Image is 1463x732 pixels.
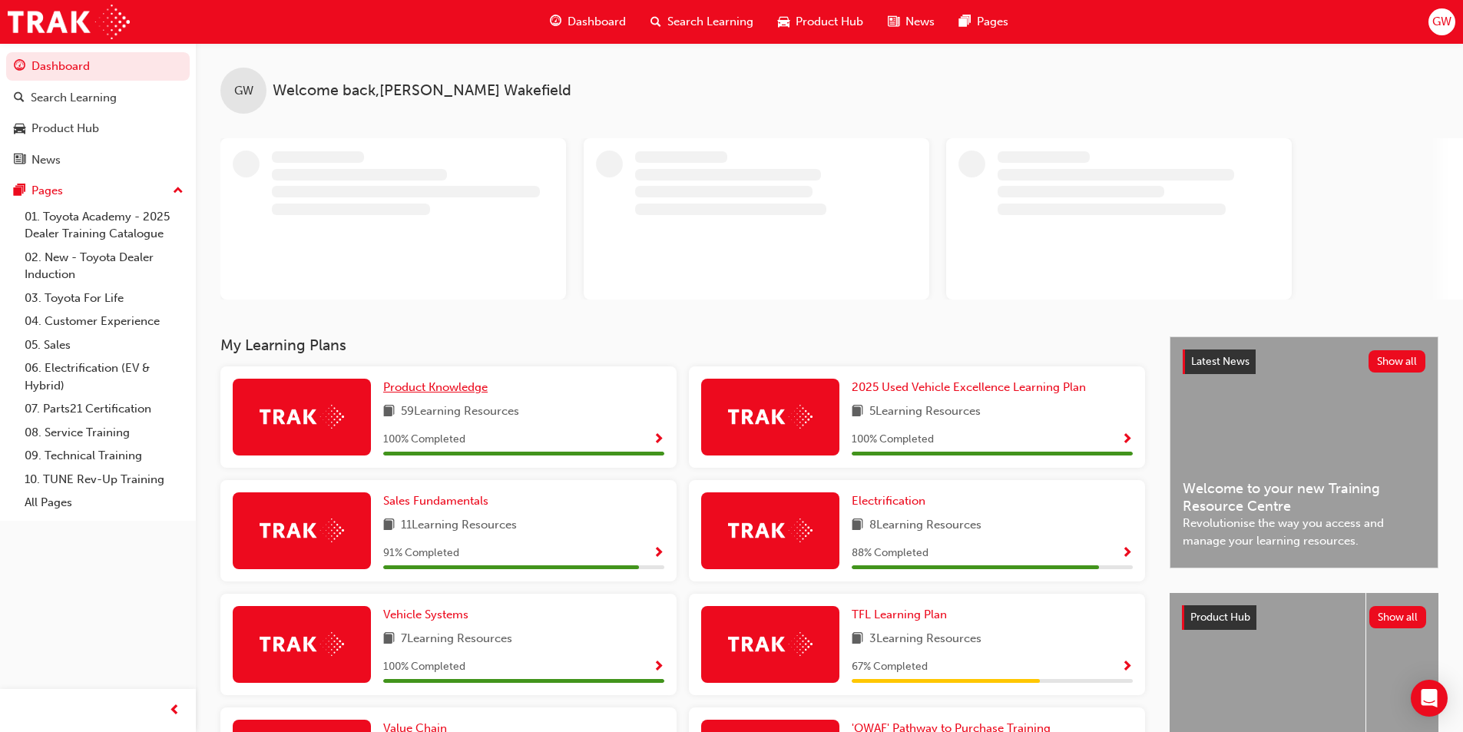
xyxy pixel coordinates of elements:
[1182,605,1426,630] a: Product HubShow all
[778,12,789,31] span: car-icon
[568,13,626,31] span: Dashboard
[383,630,395,649] span: book-icon
[6,146,190,174] a: News
[18,246,190,287] a: 02. New - Toyota Dealer Induction
[869,630,981,649] span: 3 Learning Resources
[8,5,130,39] img: Trak
[852,606,953,624] a: TFL Learning Plan
[959,12,971,31] span: pages-icon
[260,518,344,542] img: Trak
[852,494,925,508] span: Electrification
[1183,349,1425,374] a: Latest NewsShow all
[6,114,190,143] a: Product Hub
[1428,8,1455,35] button: GW
[18,310,190,333] a: 04. Customer Experience
[852,380,1086,394] span: 2025 Used Vehicle Excellence Learning Plan
[6,177,190,205] button: Pages
[383,492,495,510] a: Sales Fundamentals
[852,545,928,562] span: 88 % Completed
[905,13,935,31] span: News
[653,657,664,677] button: Show Progress
[869,402,981,422] span: 5 Learning Resources
[220,336,1145,354] h3: My Learning Plans
[653,433,664,447] span: Show Progress
[383,545,459,562] span: 91 % Completed
[852,630,863,649] span: book-icon
[638,6,766,38] a: search-iconSearch Learning
[1190,611,1250,624] span: Product Hub
[728,405,813,429] img: Trak
[6,84,190,112] a: Search Learning
[260,405,344,429] img: Trak
[401,402,519,422] span: 59 Learning Resources
[1121,547,1133,561] span: Show Progress
[383,606,475,624] a: Vehicle Systems
[18,397,190,421] a: 07. Parts21 Certification
[977,13,1008,31] span: Pages
[1170,336,1438,568] a: Latest NewsShow allWelcome to your new Training Resource CentreRevolutionise the way you access a...
[383,402,395,422] span: book-icon
[538,6,638,38] a: guage-iconDashboard
[31,89,117,107] div: Search Learning
[31,120,99,137] div: Product Hub
[1121,430,1133,449] button: Show Progress
[947,6,1021,38] a: pages-iconPages
[1432,13,1451,31] span: GW
[401,516,517,535] span: 11 Learning Resources
[14,122,25,136] span: car-icon
[852,492,932,510] a: Electrification
[18,356,190,397] a: 06. Electrification (EV & Hybrid)
[383,516,395,535] span: book-icon
[383,431,465,449] span: 100 % Completed
[6,49,190,177] button: DashboardSearch LearningProduct HubNews
[401,630,512,649] span: 7 Learning Resources
[796,13,863,31] span: Product Hub
[18,468,190,492] a: 10. TUNE Rev-Up Training
[260,632,344,656] img: Trak
[273,82,571,100] span: Welcome back , [PERSON_NAME] Wakefield
[875,6,947,38] a: news-iconNews
[1369,606,1427,628] button: Show all
[650,12,661,31] span: search-icon
[14,60,25,74] span: guage-icon
[1183,480,1425,515] span: Welcome to your new Training Resource Centre
[653,547,664,561] span: Show Progress
[173,181,184,201] span: up-icon
[728,518,813,542] img: Trak
[14,184,25,198] span: pages-icon
[14,91,25,105] span: search-icon
[1121,544,1133,563] button: Show Progress
[31,182,63,200] div: Pages
[18,421,190,445] a: 08. Service Training
[728,632,813,656] img: Trak
[869,516,981,535] span: 8 Learning Resources
[852,402,863,422] span: book-icon
[667,13,753,31] span: Search Learning
[169,701,180,720] span: prev-icon
[383,608,468,621] span: Vehicle Systems
[18,444,190,468] a: 09. Technical Training
[852,379,1092,396] a: 2025 Used Vehicle Excellence Learning Plan
[888,12,899,31] span: news-icon
[1411,680,1448,717] div: Open Intercom Messenger
[31,151,61,169] div: News
[766,6,875,38] a: car-iconProduct Hub
[653,430,664,449] button: Show Progress
[852,431,934,449] span: 100 % Completed
[1191,355,1250,368] span: Latest News
[1121,657,1133,677] button: Show Progress
[18,491,190,515] a: All Pages
[383,379,494,396] a: Product Knowledge
[18,287,190,310] a: 03. Toyota For Life
[383,658,465,676] span: 100 % Completed
[653,544,664,563] button: Show Progress
[1121,661,1133,674] span: Show Progress
[383,380,488,394] span: Product Knowledge
[1369,350,1426,373] button: Show all
[6,52,190,81] a: Dashboard
[1121,433,1133,447] span: Show Progress
[653,661,664,674] span: Show Progress
[234,82,253,100] span: GW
